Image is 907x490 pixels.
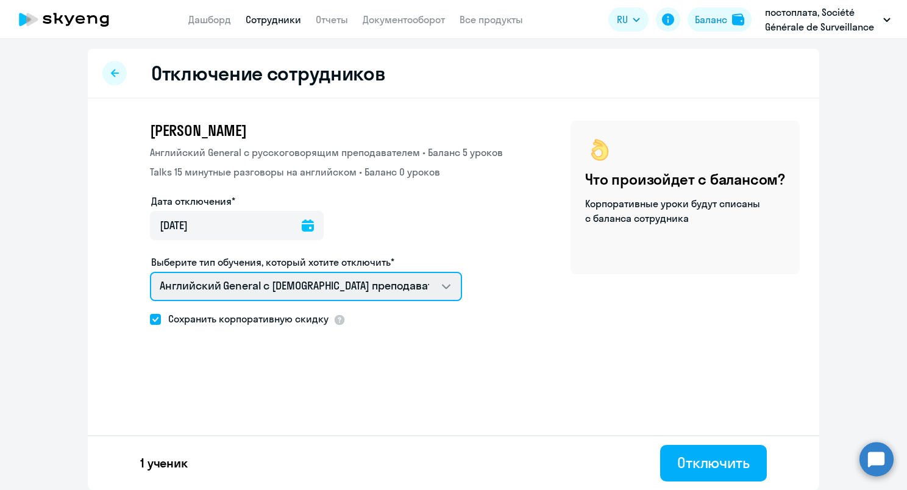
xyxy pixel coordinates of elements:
div: Отключить [677,453,750,472]
span: RU [617,12,628,27]
span: Сохранить корпоративную скидку [161,311,329,326]
p: 1 ученик [140,455,188,472]
img: balance [732,13,744,26]
input: дд.мм.гггг [150,211,324,240]
a: Дашборд [188,13,231,26]
button: RU [608,7,649,32]
a: Сотрудники [246,13,301,26]
h4: Что произойдет с балансом? [585,169,785,189]
p: Английский General с русскоговорящим преподавателем • Баланс 5 уроков [150,145,503,160]
p: Корпоративные уроки будут списаны с баланса сотрудника [585,196,762,225]
a: Документооборот [363,13,445,26]
p: постоплата, Société Générale de Surveillance (SGS Rus)/СЖС Россия [765,5,878,34]
button: Балансbalance [688,7,752,32]
button: постоплата, Société Générale de Surveillance (SGS Rus)/СЖС Россия [759,5,897,34]
button: Отключить [660,445,767,481]
p: Talks 15 минутные разговоры на английском • Баланс 0 уроков [150,165,503,179]
label: Дата отключения* [151,194,235,208]
span: [PERSON_NAME] [150,121,246,140]
h2: Отключение сотрудников [151,61,385,85]
label: Выберите тип обучения, который хотите отключить* [151,255,394,269]
a: Отчеты [316,13,348,26]
a: Все продукты [460,13,523,26]
img: ok [585,135,614,165]
div: Баланс [695,12,727,27]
